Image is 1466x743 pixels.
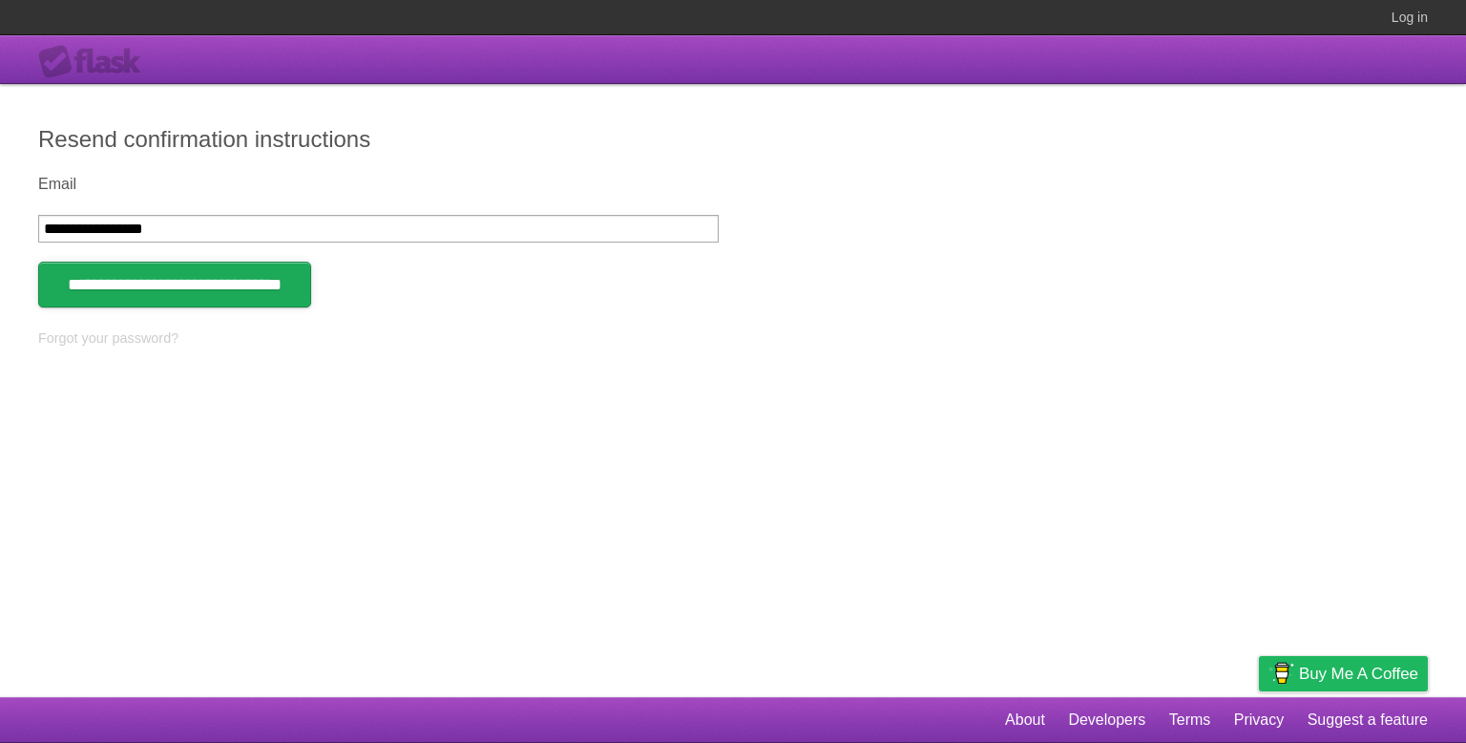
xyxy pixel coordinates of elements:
[1308,702,1428,738] a: Suggest a feature
[38,122,1428,157] h2: Resend confirmation instructions
[38,176,719,193] label: Email
[1169,702,1211,738] a: Terms
[1005,702,1045,738] a: About
[1259,656,1428,691] a: Buy me a coffee
[1068,702,1145,738] a: Developers
[38,45,153,79] div: Flask
[1268,657,1294,690] img: Buy me a coffee
[1234,702,1284,738] a: Privacy
[38,330,178,346] a: Forgot your password?
[1299,657,1418,690] span: Buy me a coffee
